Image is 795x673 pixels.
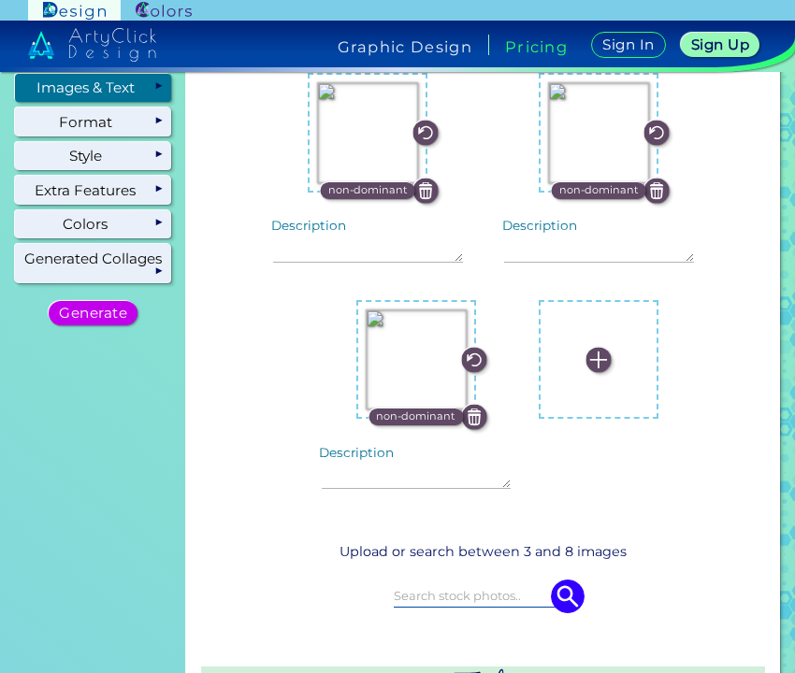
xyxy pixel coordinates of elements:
[679,32,761,58] a: Sign Up
[338,39,472,54] h4: Graphic Design
[586,347,612,372] img: icon_plus_white.svg
[15,107,171,136] div: Format
[376,408,455,425] p: non-dominant
[15,176,171,204] div: Extra Features
[601,37,656,52] h5: Sign In
[15,210,171,238] div: Colors
[317,82,418,183] img: 8a66769b-c925-46a0-9282-f83253a9d877
[505,39,568,54] a: Pricing
[15,244,171,283] div: Generated Collages
[28,28,157,62] img: artyclick_design_logo_white_combined_path.svg
[366,309,467,410] img: 8f9d2268-13c9-4c22-92d2-db9f5913a666
[15,142,171,170] div: Style
[209,541,758,563] p: Upload or search between 3 and 8 images
[328,182,408,199] p: non-dominant
[319,447,394,460] label: Description
[559,182,639,199] p: non-dominant
[689,37,750,52] h5: Sign Up
[548,82,649,183] img: 4c1247a2-a8d4-4abc-9cc9-8d4763c16ea9
[15,74,171,102] div: Images & Text
[551,580,585,613] img: icon search
[271,220,346,233] label: Description
[589,31,667,59] a: Sign In
[58,306,129,321] h5: Generate
[136,2,192,20] img: ArtyClick Colors logo
[394,585,573,606] input: Search stock photos..
[502,220,577,233] label: Description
